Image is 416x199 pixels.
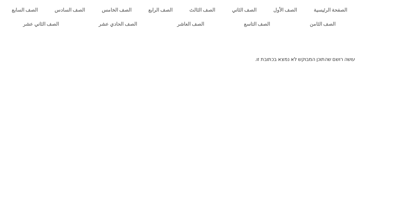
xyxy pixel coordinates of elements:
[290,17,355,31] a: الصف الثامن
[223,3,265,17] a: الصف الثاني
[46,3,93,17] a: الصف السادس
[157,17,224,31] a: الصف العاشر
[3,17,79,31] a: الصف الثاني عشر
[305,3,356,17] a: الصفحة الرئيسية
[265,3,305,17] a: الصف الأول
[61,56,355,63] p: עושה רושם שהתוכן המבוקש לא נמצא בכתובת זו.
[140,3,181,17] a: الصف الرابع
[3,3,46,17] a: الصف السابع
[93,3,140,17] a: الصف الخامس
[224,17,290,31] a: الصف التاسع
[79,17,157,31] a: الصف الحادي عشر
[181,3,223,17] a: الصف الثالث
